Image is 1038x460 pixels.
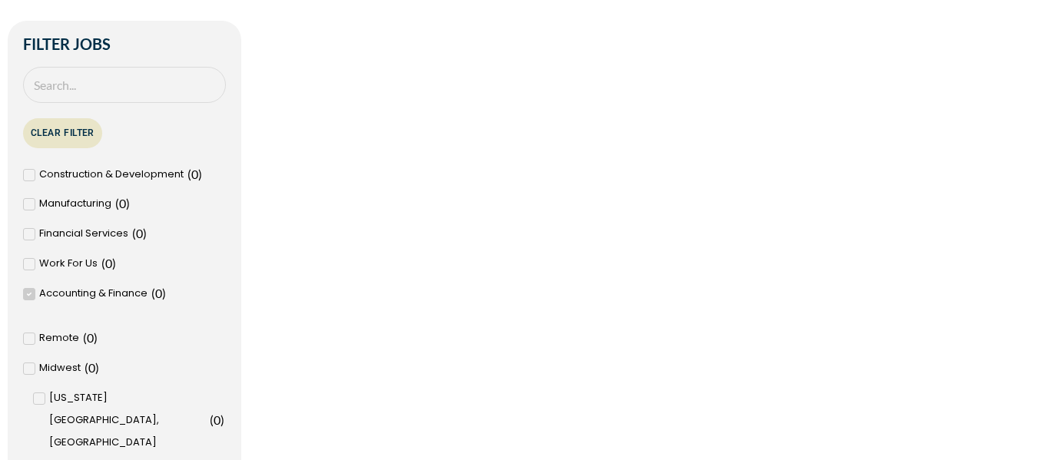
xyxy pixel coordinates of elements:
[87,330,94,345] span: 0
[214,412,221,427] span: 0
[39,283,148,305] span: Accounting & Finance
[221,412,224,427] span: )
[39,357,81,379] span: Midwest
[39,193,111,215] span: Manufacturing
[88,360,95,375] span: 0
[39,164,184,186] span: Construction & Development
[210,412,214,427] span: (
[143,226,147,240] span: )
[151,286,155,300] span: (
[83,330,87,345] span: (
[112,256,116,270] span: )
[115,196,119,210] span: (
[191,167,198,181] span: 0
[126,196,130,210] span: )
[23,118,102,148] button: Clear Filter
[105,256,112,270] span: 0
[94,330,98,345] span: )
[187,167,191,181] span: (
[39,223,128,245] span: Financial Services
[198,167,202,181] span: )
[132,226,136,240] span: (
[23,67,226,103] input: Search Job
[39,327,79,349] span: Remote
[257,21,1026,43] div: No data was found
[49,387,206,453] span: [US_STATE][GEOGRAPHIC_DATA], [GEOGRAPHIC_DATA]
[136,226,143,240] span: 0
[119,196,126,210] span: 0
[23,36,226,51] h2: Filter Jobs
[155,286,162,300] span: 0
[39,253,98,275] span: Work For Us
[162,286,166,300] span: )
[101,256,105,270] span: (
[85,360,88,375] span: (
[95,360,99,375] span: )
